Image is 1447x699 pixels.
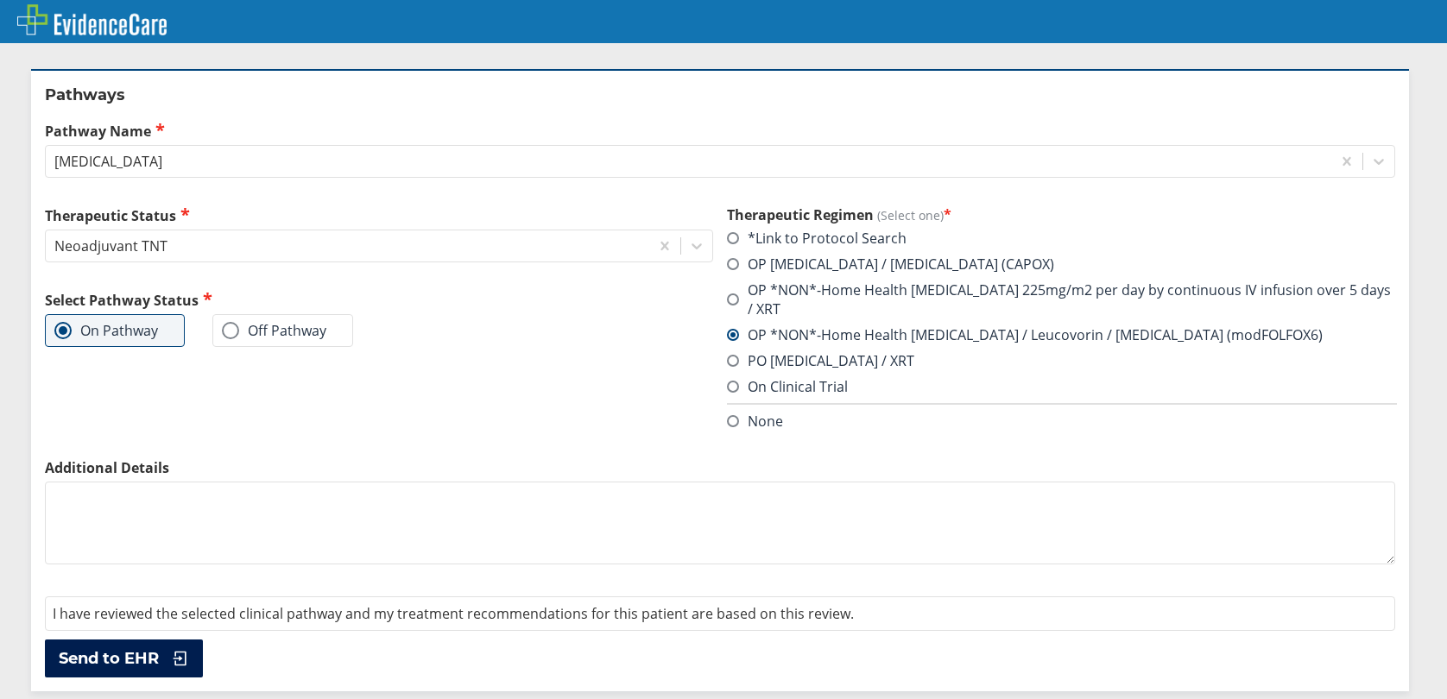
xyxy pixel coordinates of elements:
h2: Pathways [45,85,1395,105]
label: PO [MEDICAL_DATA] / XRT [727,351,914,370]
span: Send to EHR [59,648,159,669]
label: On Pathway [54,322,158,339]
h3: Therapeutic Regimen [727,205,1395,224]
button: Send to EHR [45,639,203,677]
label: *Link to Protocol Search [727,229,907,248]
label: On Clinical Trial [727,377,848,396]
img: EvidenceCare [17,4,167,35]
label: OP *NON*-Home Health [MEDICAL_DATA] / Leucovorin / [MEDICAL_DATA] (modFOLFOX6) [727,325,1323,344]
label: None [727,412,783,431]
h2: Select Pathway Status [45,290,713,310]
span: (Select one) [877,207,944,224]
label: Additional Details [45,458,1395,477]
span: I have reviewed the selected clinical pathway and my treatment recommendations for this patient a... [53,604,854,623]
label: OP *NON*-Home Health [MEDICAL_DATA] 225mg/m2 per day by continuous IV infusion over 5 days / XRT [727,280,1395,318]
label: Pathway Name [45,121,1395,141]
div: Neoadjuvant TNT [54,236,167,255]
label: Therapeutic Status [45,205,713,225]
label: OP [MEDICAL_DATA] / [MEDICAL_DATA] (CAPOX) [727,255,1054,274]
div: [MEDICAL_DATA] [54,152,162,171]
label: Off Pathway [222,322,326,339]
